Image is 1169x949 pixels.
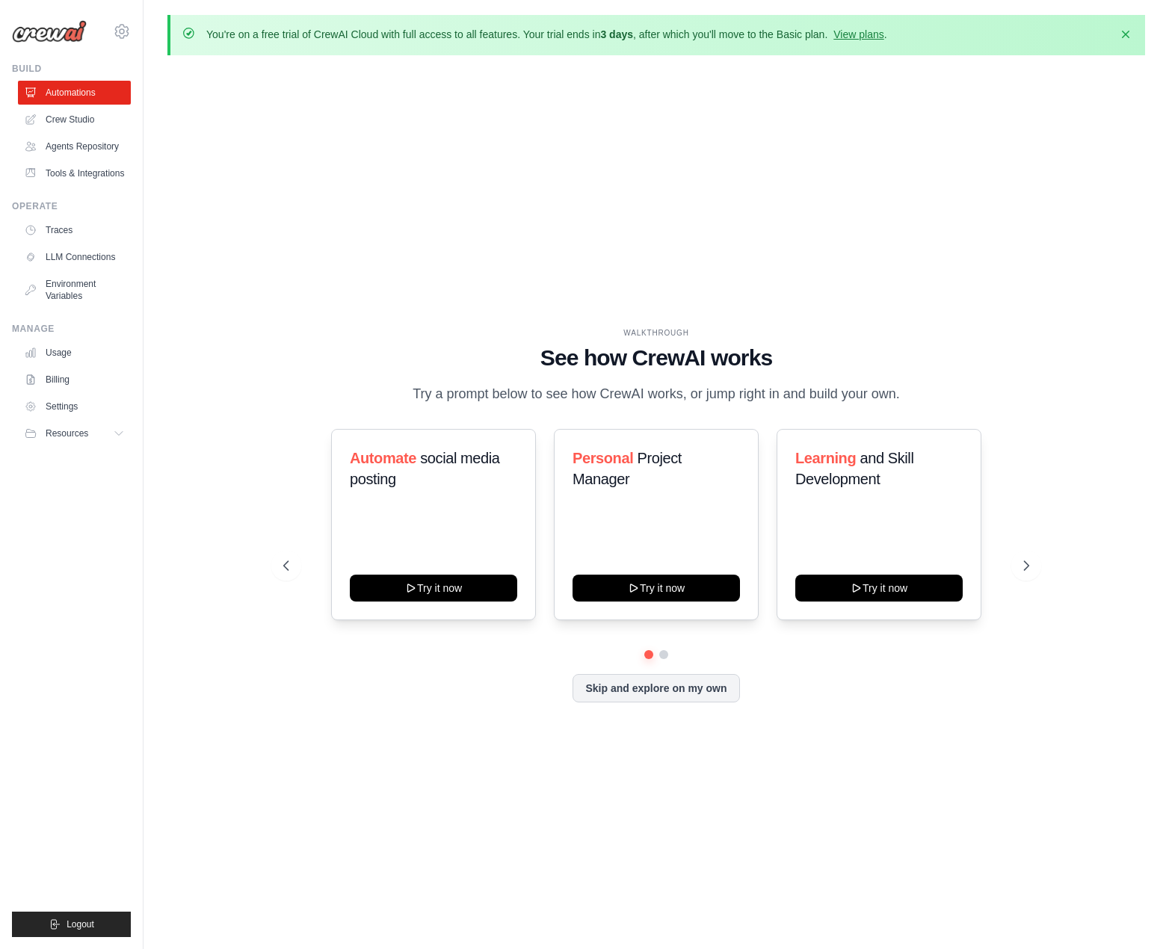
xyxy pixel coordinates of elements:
a: Traces [18,218,131,242]
span: Automate [350,450,416,466]
button: Logout [12,912,131,937]
a: LLM Connections [18,245,131,269]
div: Operate [12,200,131,212]
button: Resources [18,421,131,445]
span: Learning [795,450,856,466]
iframe: Chat Widget [1094,877,1169,949]
p: You're on a free trial of CrewAI Cloud with full access to all features. Your trial ends in , aft... [206,27,887,42]
span: Resources [46,427,88,439]
a: Automations [18,81,131,105]
a: View plans [833,28,883,40]
button: Try it now [795,575,963,602]
h1: See how CrewAI works [283,344,1029,371]
img: Logo [12,20,87,43]
a: Agents Repository [18,135,131,158]
div: WALKTHROUGH [283,327,1029,339]
button: Try it now [350,575,517,602]
button: Skip and explore on my own [573,674,739,702]
strong: 3 days [600,28,633,40]
a: Crew Studio [18,108,131,132]
a: Billing [18,368,131,392]
div: Build [12,63,131,75]
span: Project Manager [573,450,682,487]
span: Logout [67,918,94,930]
span: social media posting [350,450,500,487]
a: Tools & Integrations [18,161,131,185]
a: Settings [18,395,131,418]
div: Manage [12,323,131,335]
button: Try it now [573,575,740,602]
a: Usage [18,341,131,365]
p: Try a prompt below to see how CrewAI works, or jump right in and build your own. [405,383,907,405]
a: Environment Variables [18,272,131,308]
span: Personal [573,450,633,466]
